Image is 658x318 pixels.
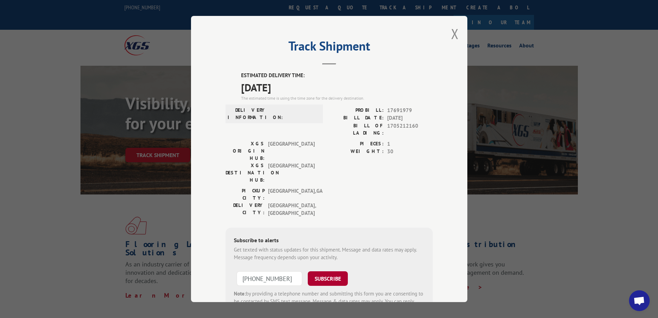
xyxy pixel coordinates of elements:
[234,246,425,262] div: Get texted with status updates for this shipment. Message and data rates may apply. Message frequ...
[234,290,425,314] div: by providing a telephone number and submitting this form you are consenting to be contacted by SM...
[234,236,425,246] div: Subscribe to alerts
[329,140,384,148] label: PIECES:
[226,140,265,162] label: XGS ORIGIN HUB:
[451,25,459,43] button: Close modal
[268,140,315,162] span: [GEOGRAPHIC_DATA]
[329,148,384,156] label: WEIGHT:
[387,122,433,137] span: 1705212160
[226,41,433,54] h2: Track Shipment
[226,187,265,202] label: PICKUP CITY:
[387,107,433,115] span: 17691979
[629,290,650,311] div: Open chat
[226,202,265,217] label: DELIVERY CITY:
[329,122,384,137] label: BILL OF LADING:
[226,162,265,184] label: XGS DESTINATION HUB:
[234,290,246,297] strong: Note:
[268,187,315,202] span: [GEOGRAPHIC_DATA] , GA
[387,114,433,122] span: [DATE]
[228,107,267,121] label: DELIVERY INFORMATION:
[308,271,348,286] button: SUBSCRIBE
[387,148,433,156] span: 30
[241,95,433,101] div: The estimated time is using the time zone for the delivery destination.
[329,114,384,122] label: BILL DATE:
[241,80,433,95] span: [DATE]
[268,202,315,217] span: [GEOGRAPHIC_DATA] , [GEOGRAPHIC_DATA]
[268,162,315,184] span: [GEOGRAPHIC_DATA]
[387,140,433,148] span: 1
[237,271,302,286] input: Phone Number
[241,72,433,80] label: ESTIMATED DELIVERY TIME:
[329,107,384,115] label: PROBILL:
